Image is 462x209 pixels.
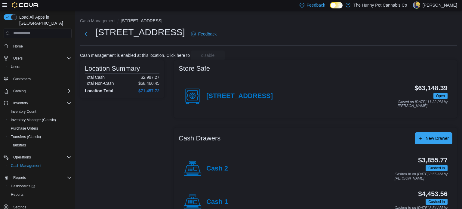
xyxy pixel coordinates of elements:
h1: [STREET_ADDRESS] [96,26,185,38]
span: Reports [8,191,72,198]
span: Cash Management [8,162,72,169]
h3: Cash Drawers [179,135,220,142]
button: Transfers [6,141,74,149]
span: Inventory Count [8,108,72,115]
button: Cash Management [6,161,74,170]
span: Transfers (Classic) [8,133,72,140]
span: Reports [13,175,26,180]
span: Users [13,56,23,61]
span: Users [11,64,20,69]
span: disable [201,52,214,58]
span: Cashed In [428,199,445,204]
span: Home [11,42,72,50]
span: Cashed In [426,165,448,171]
button: Reports [11,174,28,181]
span: Users [11,55,72,62]
div: Shannon Shute [413,2,420,9]
button: Customers [1,75,74,83]
a: Purchase Orders [8,125,41,132]
span: Open [436,93,445,99]
a: Dashboards [8,183,37,190]
button: Inventory [1,99,74,107]
h4: [STREET_ADDRESS] [206,92,273,100]
a: Inventory Manager (Classic) [8,116,58,124]
button: Reports [6,190,74,199]
a: Feedback [189,28,219,40]
p: Closed on [DATE] 11:32 PM by [PERSON_NAME] [398,100,448,108]
a: Home [11,43,25,50]
span: Customers [13,77,31,81]
a: Transfers (Classic) [8,133,43,140]
span: New Drawer [426,135,449,141]
h4: Cash 1 [206,198,228,206]
span: Inventory [11,100,72,107]
a: Transfers [8,142,28,149]
h3: $3,855.77 [418,157,448,164]
button: Users [11,55,25,62]
span: Catalog [11,88,72,95]
nav: An example of EuiBreadcrumbs [80,18,457,25]
span: Cashed In [428,165,445,171]
button: Operations [1,153,74,161]
button: disable [191,51,225,60]
span: Purchase Orders [8,125,72,132]
a: Cash Management [8,162,44,169]
button: Purchase Orders [6,124,74,133]
span: Feedback [307,2,325,8]
button: Catalog [1,87,74,95]
h3: $4,453.56 [418,190,448,198]
h4: Location Total [85,88,113,93]
button: Transfers (Classic) [6,133,74,141]
h3: Store Safe [179,65,210,72]
h4: $71,457.72 [138,88,159,93]
button: [STREET_ADDRESS] [121,18,162,23]
a: Reports [8,191,26,198]
a: Customers [11,75,33,83]
span: Home [13,44,23,49]
span: Reports [11,174,72,181]
h3: Location Summary [85,65,140,72]
button: New Drawer [415,132,452,144]
span: Reports [11,192,23,197]
button: Catalog [11,88,28,95]
button: Inventory [11,100,30,107]
span: Dashboards [11,184,35,189]
input: Dark Mode [330,2,343,8]
button: Home [1,42,74,51]
span: Transfers [8,142,72,149]
p: The Hunny Pot Cannabis Co [353,2,407,9]
span: Inventory Manager (Classic) [11,118,56,122]
a: Inventory Count [8,108,39,115]
span: Customers [11,75,72,83]
a: Dashboards [6,182,74,190]
p: Cashed In on [DATE] 8:55 AM by [PERSON_NAME] [395,172,448,180]
img: Cova [12,2,39,8]
span: Cashed In [426,199,448,205]
span: Inventory [13,101,28,106]
p: [PERSON_NAME] [423,2,457,9]
h6: Total Cash [85,75,105,80]
span: Open [433,93,448,99]
h3: $63,148.39 [414,85,448,92]
span: Inventory Count [11,109,36,114]
span: Inventory Manager (Classic) [8,116,72,124]
span: Cash Management [11,163,41,168]
button: Users [1,54,74,63]
button: Cash Management [80,18,115,23]
button: Users [6,63,74,71]
p: $2,997.27 [141,75,159,80]
button: Inventory Manager (Classic) [6,116,74,124]
span: Dashboards [8,183,72,190]
button: Next [80,28,92,40]
span: Feedback [198,31,217,37]
p: | [409,2,411,9]
span: Purchase Orders [11,126,38,131]
p: $68,460.45 [138,81,159,86]
button: Inventory Count [6,107,74,116]
a: Users [8,63,23,70]
span: Users [8,63,72,70]
h6: Total Non-Cash [85,81,114,86]
span: Operations [11,154,72,161]
span: Transfers [11,143,26,148]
